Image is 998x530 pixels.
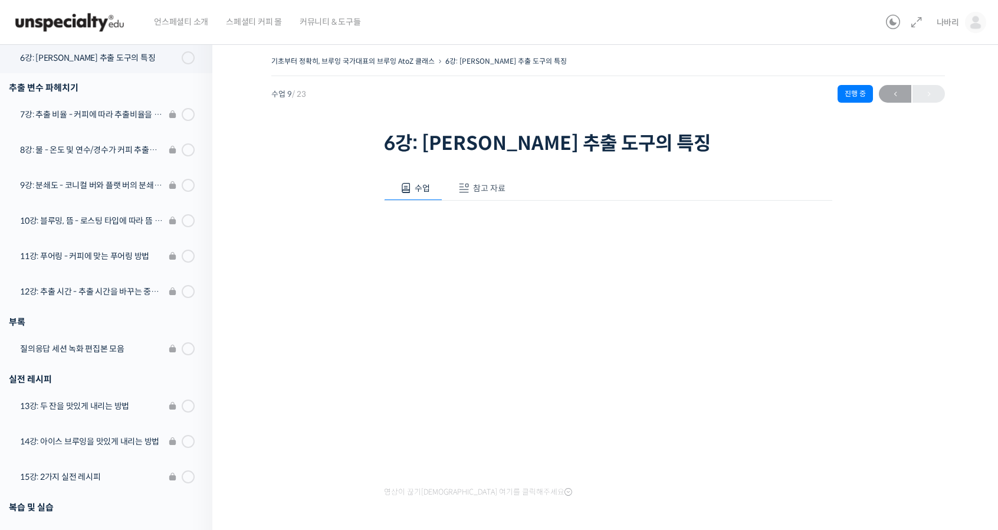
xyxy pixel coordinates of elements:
a: ←이전 [879,85,911,103]
div: 진행 중 [838,85,873,103]
span: 수업 9 [271,90,306,98]
span: 수업 [415,183,430,194]
span: 설정 [182,392,196,401]
span: 홈 [37,392,44,401]
span: ← [879,86,911,102]
span: 나바리 [937,17,959,28]
a: 기초부터 정확히, 브루잉 국가대표의 브루잉 AtoZ 클래스 [271,57,435,66]
div: 실전 레시피 [9,371,195,387]
a: 대화 [78,374,152,404]
h1: 6강: [PERSON_NAME] 추출 도구의 특징 [384,132,832,155]
div: 6강: [PERSON_NAME] 추출 도구의 특징 [20,51,178,64]
div: 부록 [9,314,195,330]
a: 6강: [PERSON_NAME] 추출 도구의 특징 [445,57,567,66]
div: 추출 변수 파헤치기 [9,80,195,96]
span: 참고 자료 [473,183,505,194]
span: 영상이 끊기[DEMOGRAPHIC_DATA] 여기를 클릭해주세요 [384,488,572,497]
a: 홈 [4,374,78,404]
span: 대화 [108,392,122,402]
span: / 23 [292,89,306,99]
div: 복습 및 실습 [9,499,195,515]
a: 설정 [152,374,226,404]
